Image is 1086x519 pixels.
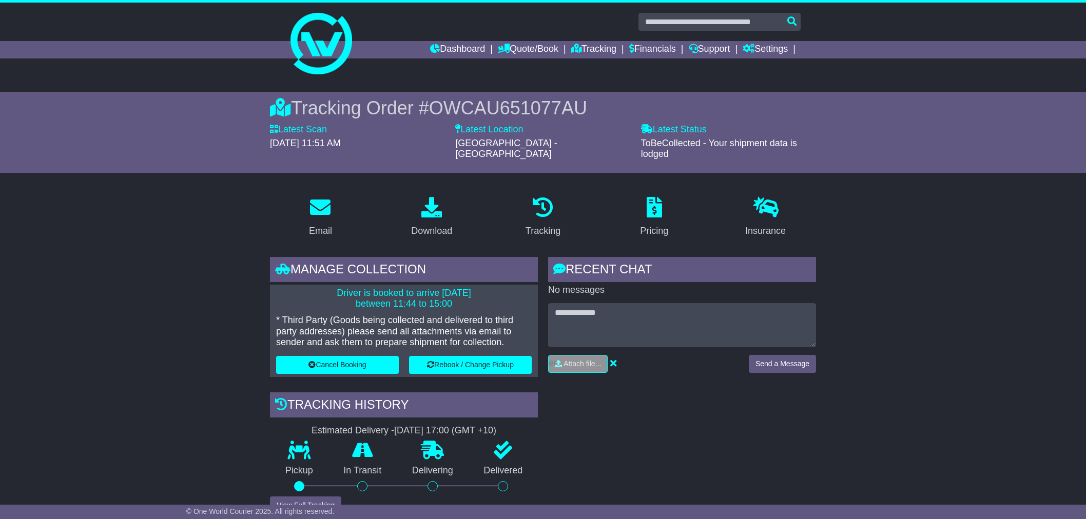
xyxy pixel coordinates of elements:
div: Tracking Order # [270,97,816,119]
a: Insurance [739,193,792,242]
div: Tracking [526,224,560,238]
div: Email [309,224,332,238]
a: Tracking [519,193,567,242]
a: Financials [629,41,676,58]
div: Download [411,224,452,238]
span: © One World Courier 2025. All rights reserved. [186,507,335,515]
span: OWCAU651077AU [429,97,587,118]
a: Quote/Book [498,41,558,58]
a: Support [689,41,730,58]
p: * Third Party (Goods being collected and delivered to third party addresses) please send all atta... [276,315,532,348]
p: Pickup [270,465,328,476]
div: [DATE] 17:00 (GMT +10) [394,425,496,436]
label: Latest Scan [270,124,327,135]
div: Insurance [745,224,786,238]
p: Delivered [469,465,538,476]
button: View Full Tracking [270,496,341,514]
a: Pricing [633,193,675,242]
button: Cancel Booking [276,356,399,374]
div: RECENT CHAT [548,257,816,285]
button: Send a Message [749,355,816,373]
a: Email [302,193,339,242]
p: In Transit [328,465,397,476]
button: Rebook / Change Pickup [409,356,532,374]
a: Download [404,193,459,242]
a: Dashboard [430,41,485,58]
div: Manage collection [270,257,538,285]
label: Latest Status [641,124,707,135]
p: Delivering [397,465,469,476]
div: Estimated Delivery - [270,425,538,436]
p: Driver is booked to arrive [DATE] between 11:44 to 15:00 [276,288,532,310]
span: [DATE] 11:51 AM [270,138,341,148]
label: Latest Location [455,124,523,135]
a: Tracking [571,41,616,58]
p: No messages [548,285,816,296]
a: Settings [743,41,788,58]
div: Tracking history [270,392,538,420]
div: Pricing [640,224,668,238]
span: [GEOGRAPHIC_DATA] - [GEOGRAPHIC_DATA] [455,138,557,159]
span: ToBeCollected - Your shipment data is lodged [641,138,797,159]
